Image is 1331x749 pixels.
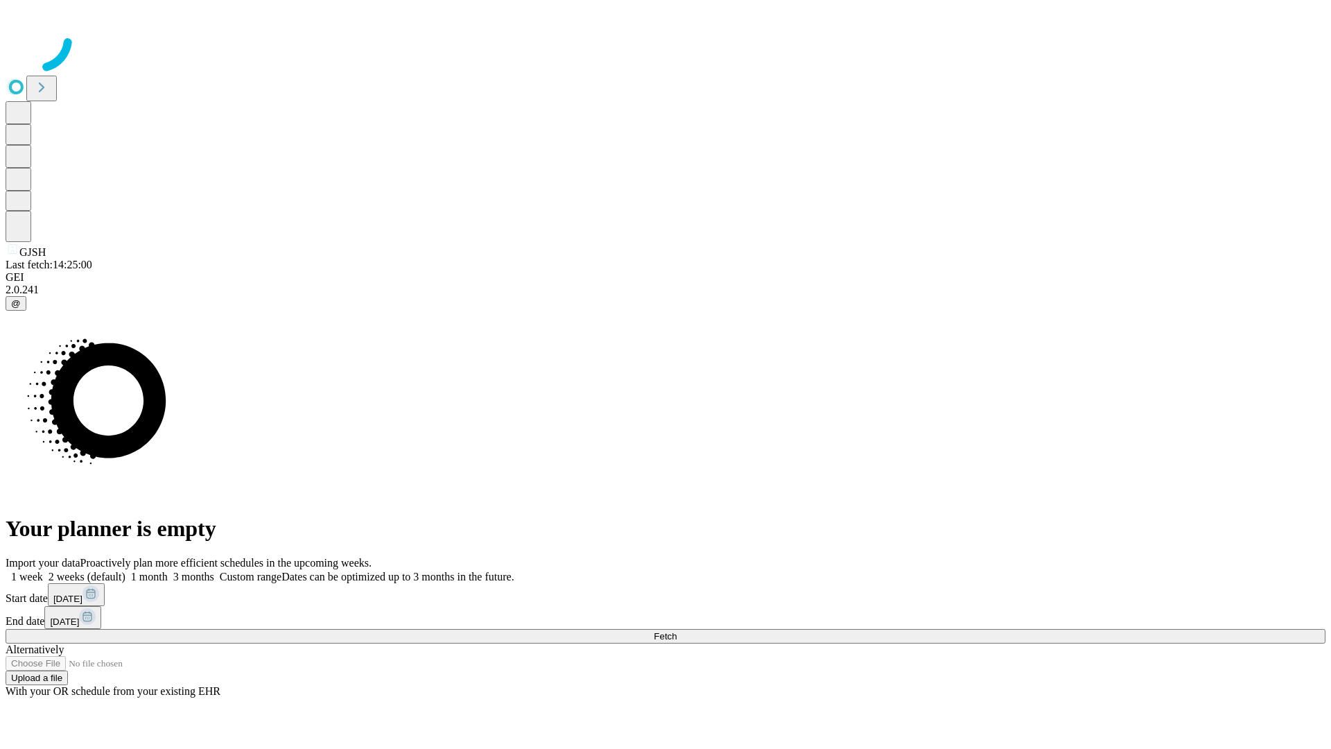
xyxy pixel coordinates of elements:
[6,606,1325,629] div: End date
[6,516,1325,542] h1: Your planner is empty
[6,685,220,697] span: With your OR schedule from your existing EHR
[6,296,26,311] button: @
[80,557,372,569] span: Proactively plan more efficient schedules in the upcoming weeks.
[6,671,68,685] button: Upload a file
[654,631,677,642] span: Fetch
[6,271,1325,284] div: GEI
[6,644,64,655] span: Alternatively
[19,246,46,258] span: GJSH
[6,629,1325,644] button: Fetch
[53,594,82,604] span: [DATE]
[173,571,214,583] span: 3 months
[48,583,105,606] button: [DATE]
[11,298,21,309] span: @
[44,606,101,629] button: [DATE]
[6,284,1325,296] div: 2.0.241
[50,617,79,627] span: [DATE]
[6,557,80,569] span: Import your data
[281,571,514,583] span: Dates can be optimized up to 3 months in the future.
[220,571,281,583] span: Custom range
[11,571,43,583] span: 1 week
[6,259,92,270] span: Last fetch: 14:25:00
[131,571,168,583] span: 1 month
[49,571,125,583] span: 2 weeks (default)
[6,583,1325,606] div: Start date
